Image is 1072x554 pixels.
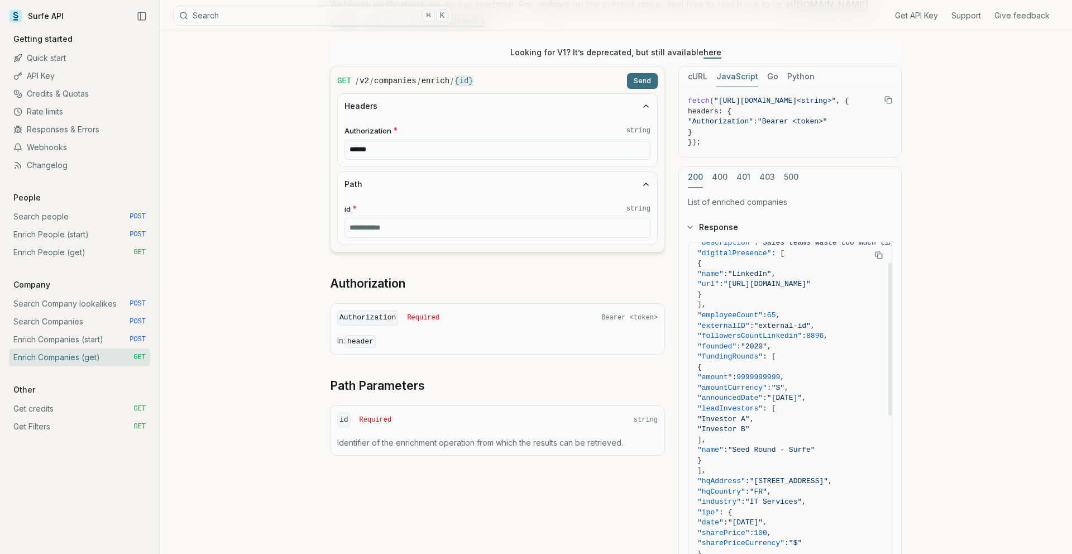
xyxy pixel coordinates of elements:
[697,436,706,444] span: ],
[688,167,703,188] button: 200
[9,226,150,243] a: Enrich People (start) POST
[754,529,767,537] span: 100
[130,299,146,308] span: POST
[767,66,778,87] button: Go
[802,332,806,340] span: :
[736,373,780,381] span: 9999999999
[697,249,772,257] span: "digitalPresence"
[697,259,702,268] span: {
[806,332,824,340] span: 8896
[697,539,784,547] span: "sharePriceCurrency"
[697,394,763,402] span: "announcedDate"
[9,348,150,366] a: Enrich Companies (get) GET
[360,415,392,424] span: Required
[697,456,702,465] span: }
[750,322,754,330] span: :
[9,138,150,156] a: Webhooks
[9,34,77,45] p: Getting started
[9,313,150,331] a: Search Companies POST
[951,10,981,21] a: Support
[784,539,789,547] span: :
[130,212,146,221] span: POST
[824,332,828,340] span: ,
[688,128,692,136] span: }
[634,415,658,424] span: string
[133,404,146,413] span: GET
[697,270,724,278] span: "name"
[697,529,750,537] span: "sharePrice"
[697,466,706,475] span: ],
[697,425,750,433] span: "Investor B"
[750,415,754,423] span: ,
[802,394,806,402] span: ,
[688,138,701,146] span: });
[688,197,892,208] p: List of enriched companies
[9,418,150,436] a: Get Filters GET
[776,311,780,319] span: ,
[9,279,55,290] p: Company
[436,9,448,22] kbd: K
[9,103,150,121] a: Rate limits
[330,378,425,394] a: Path Parameters
[330,276,405,292] a: Authorization
[133,353,146,362] span: GET
[719,508,732,517] span: : {
[9,67,150,85] a: API Key
[754,238,758,247] span: :
[870,247,887,264] button: Copy Text
[784,384,789,392] span: ,
[374,75,417,87] code: companies
[719,280,724,288] span: :
[627,73,658,89] button: Send
[728,270,772,278] span: "LinkedIn"
[510,47,721,58] p: Looking for V1? It’s deprecated, but still available
[750,477,828,485] span: "[STREET_ADDRESS]"
[697,238,754,247] span: "description"
[880,92,897,108] button: Copy Text
[697,373,732,381] span: "amount"
[736,167,750,188] button: 401
[679,213,901,242] button: Response
[9,331,150,348] a: Enrich Companies (start) POST
[688,97,710,105] span: fetch
[767,394,802,402] span: "[DATE]"
[133,8,150,25] button: Collapse Sidebar
[716,66,758,87] button: JavaScript
[697,508,719,517] span: "ipo"
[745,477,750,485] span: :
[697,322,750,330] span: "externalID"
[9,400,150,418] a: Get credits GET
[697,384,767,392] span: "amountCurrency"
[370,75,373,87] span: /
[767,311,776,319] span: 65
[360,75,369,87] code: v2
[763,394,767,402] span: :
[697,488,745,496] span: "hqCountry"
[763,311,767,319] span: :
[9,8,64,25] a: Surfe API
[130,335,146,344] span: POST
[724,270,728,278] span: :
[338,94,657,118] button: Headers
[9,384,40,395] p: Other
[133,422,146,431] span: GET
[337,75,351,87] span: GET
[724,280,811,288] span: "[URL][DOMAIN_NAME]"
[130,230,146,239] span: POST
[754,322,810,330] span: "external-id"
[767,342,772,351] span: ,
[133,248,146,257] span: GET
[697,300,706,309] span: ],
[337,335,658,347] p: In:
[9,121,150,138] a: Responses & Errors
[9,192,45,203] p: People
[9,295,150,313] a: Search Company lookalikes POST
[703,47,721,57] a: here
[697,477,745,485] span: "hqAddress"
[130,317,146,326] span: POST
[9,208,150,226] a: Search people POST
[772,384,784,392] span: "$"
[697,290,702,299] span: }
[994,10,1050,21] a: Give feedback
[626,204,650,213] code: string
